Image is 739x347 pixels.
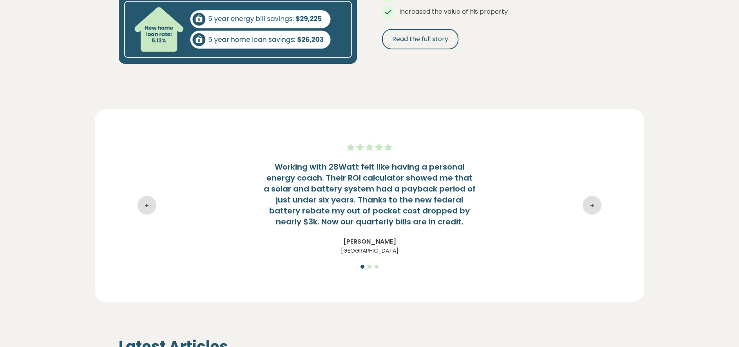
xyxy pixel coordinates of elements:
[213,161,526,227] h4: Working with 28Watt felt like having a personal energy coach. Their ROI calculator showed me that...
[399,7,508,16] span: Increased the value of his property
[382,29,458,49] a: Read the full story
[213,246,526,255] p: [GEOGRAPHIC_DATA]
[213,237,526,247] p: [PERSON_NAME]
[392,34,448,44] span: Read the full story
